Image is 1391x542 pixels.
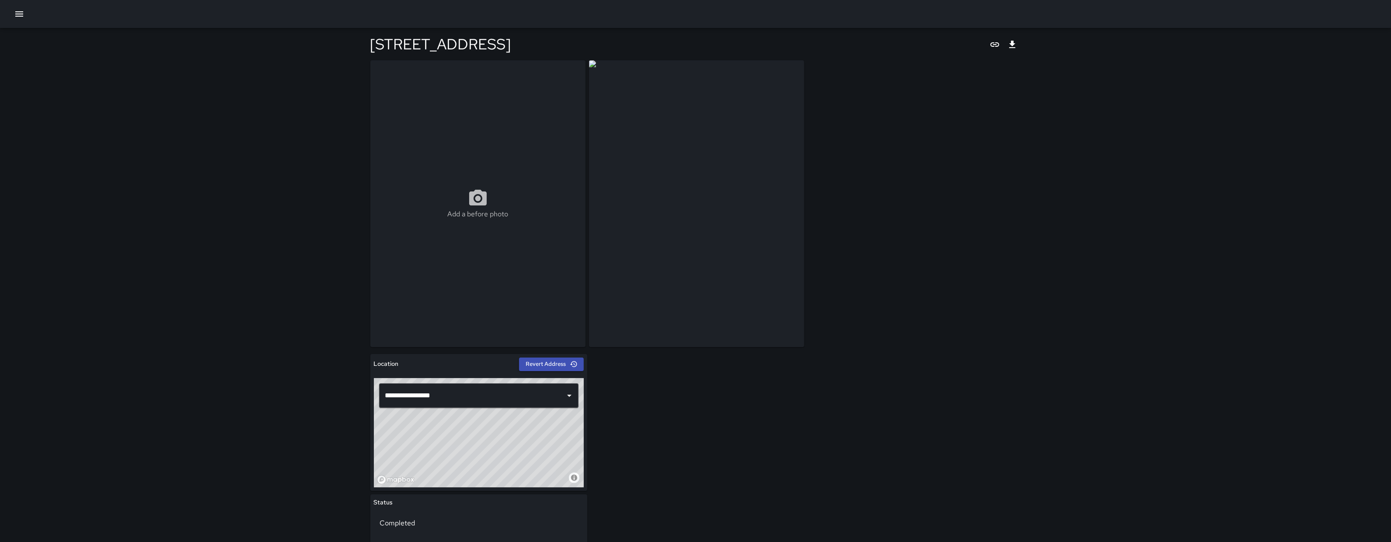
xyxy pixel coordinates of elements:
button: Copy link [986,36,1004,53]
button: Revert Address [519,358,584,371]
h6: Location [374,359,399,369]
h4: [STREET_ADDRESS] [370,35,511,53]
img: request_images%2F01bbc490-a20e-11f0-8033-5d8aa5ae3093 [589,60,804,347]
h6: Status [374,498,393,507]
button: Export [1004,36,1021,53]
p: Completed [380,518,508,528]
button: Open [563,389,575,402]
p: Add a before photo [447,209,508,219]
